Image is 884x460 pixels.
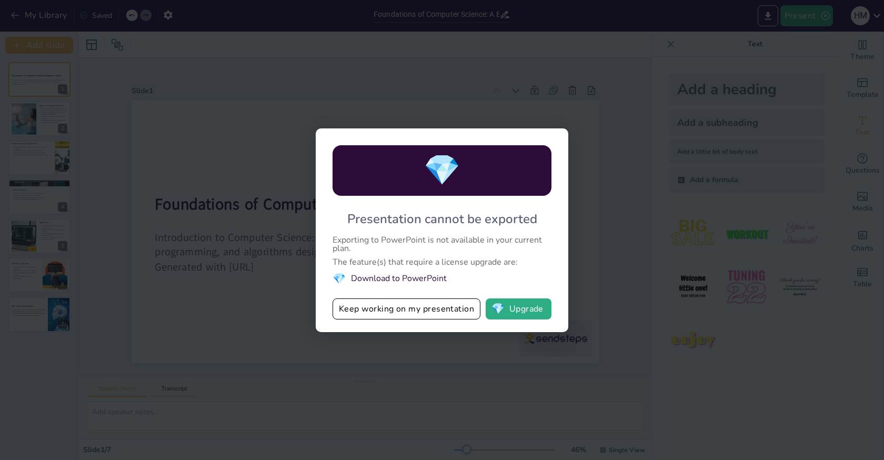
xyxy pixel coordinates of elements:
[424,150,460,191] span: diamond
[333,236,551,253] div: Exporting to PowerPoint is not available in your current plan.
[486,298,551,319] button: diamondUpgrade
[333,272,346,286] span: diamond
[333,298,480,319] button: Keep working on my presentation
[333,272,551,286] li: Download to PowerPoint
[491,304,505,314] span: diamond
[347,211,537,227] div: Presentation cannot be exported
[333,258,551,266] div: The feature(s) that require a license upgrade are:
